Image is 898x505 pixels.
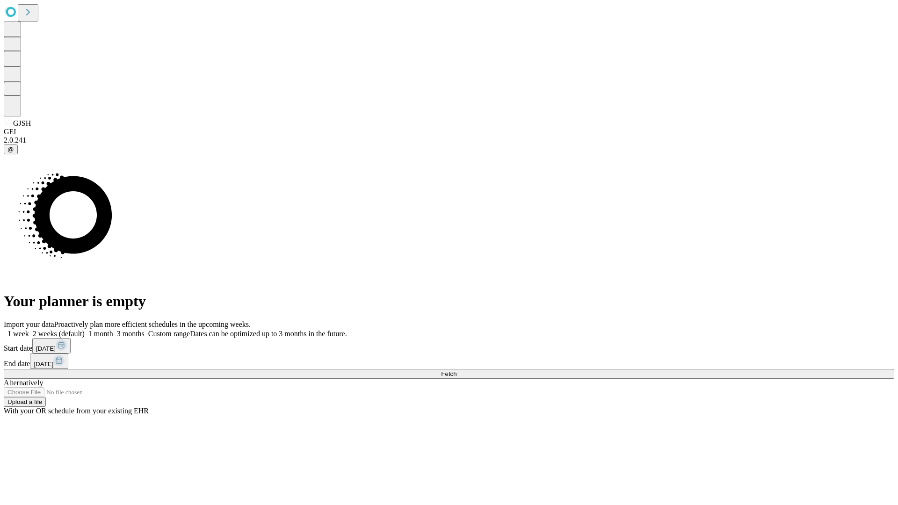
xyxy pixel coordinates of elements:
span: 3 months [117,330,145,338]
span: GJSH [13,119,31,127]
button: [DATE] [32,338,71,353]
span: [DATE] [36,345,56,352]
button: [DATE] [30,353,68,369]
button: Upload a file [4,397,46,407]
span: Alternatively [4,379,43,387]
span: Proactively plan more efficient schedules in the upcoming weeks. [54,320,251,328]
span: 1 week [7,330,29,338]
h1: Your planner is empty [4,293,894,310]
span: 2 weeks (default) [33,330,85,338]
span: With your OR schedule from your existing EHR [4,407,149,415]
button: @ [4,144,18,154]
div: 2.0.241 [4,136,894,144]
div: GEI [4,128,894,136]
span: Custom range [148,330,190,338]
span: Dates can be optimized up to 3 months in the future. [190,330,347,338]
span: [DATE] [34,361,53,368]
span: @ [7,146,14,153]
div: Start date [4,338,894,353]
div: End date [4,353,894,369]
span: Import your data [4,320,54,328]
span: 1 month [88,330,113,338]
button: Fetch [4,369,894,379]
span: Fetch [441,370,456,377]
